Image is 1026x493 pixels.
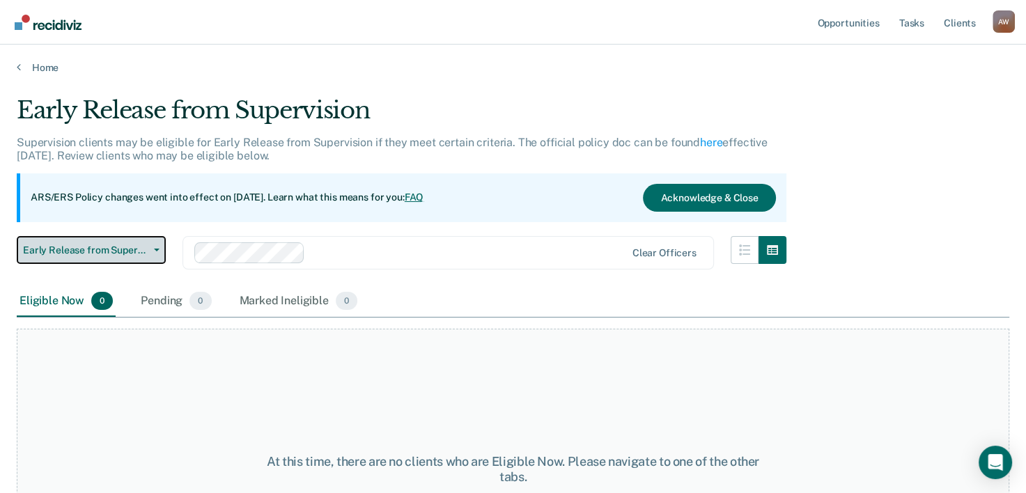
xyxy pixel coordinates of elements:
[17,61,1009,74] a: Home
[17,96,786,136] div: Early Release from Supervision
[979,446,1012,479] div: Open Intercom Messenger
[265,454,761,484] div: At this time, there are no clients who are Eligible Now. Please navigate to one of the other tabs.
[23,244,148,256] span: Early Release from Supervision
[405,191,424,203] a: FAQ
[15,15,81,30] img: Recidiviz
[31,191,423,205] p: ARS/ERS Policy changes went into effect on [DATE]. Learn what this means for you:
[643,184,775,212] button: Acknowledge & Close
[237,286,361,317] div: Marked Ineligible0
[336,292,357,310] span: 0
[91,292,113,310] span: 0
[993,10,1015,33] button: Profile dropdown button
[189,292,211,310] span: 0
[17,286,116,317] div: Eligible Now0
[700,136,722,149] a: here
[17,236,166,264] button: Early Release from Supervision
[138,286,214,317] div: Pending0
[632,247,697,259] div: Clear officers
[17,136,768,162] p: Supervision clients may be eligible for Early Release from Supervision if they meet certain crite...
[993,10,1015,33] div: A W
